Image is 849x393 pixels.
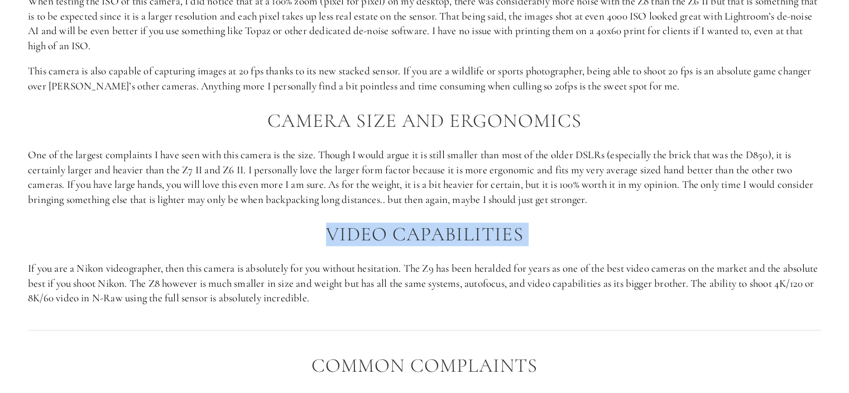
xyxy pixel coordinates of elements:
[28,224,821,245] h2: Video Capabilities
[28,148,821,207] p: One of the largest complaints I have seen with this camera is the size. Though I would argue it i...
[28,110,821,132] h2: Camera Size and Ergonomics
[28,355,821,377] h2: Common Complaints
[28,64,821,93] p: This camera is also capable of capturing images at 20 fps thanks to its new stacked sensor. If yo...
[28,261,821,306] p: If you are a Nikon videographer, then this camera is absolutely for you without hesitation. The Z...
